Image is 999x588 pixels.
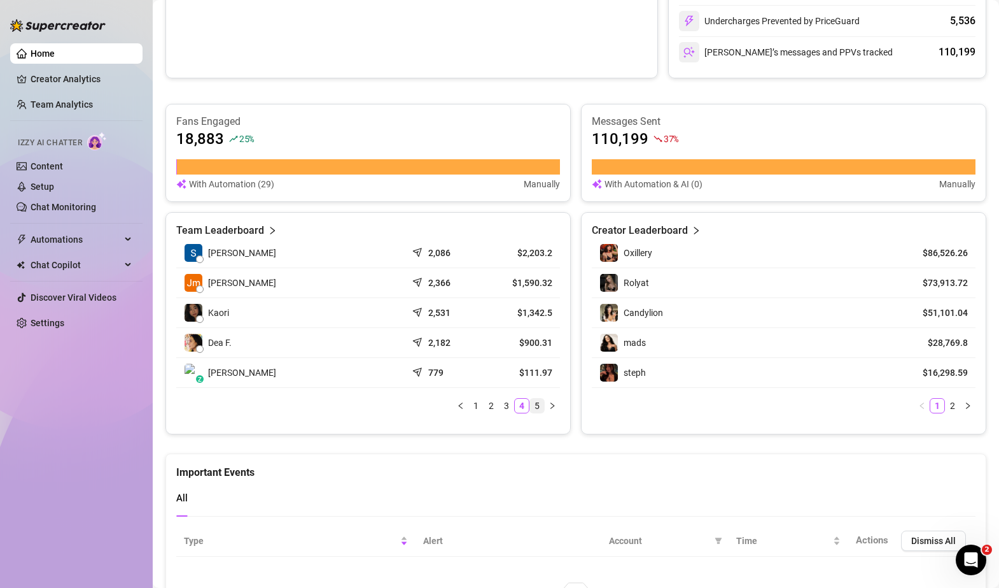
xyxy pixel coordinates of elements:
[624,308,663,318] span: Candylion
[930,398,945,413] li: 1
[412,334,425,347] span: send
[428,336,451,349] article: 2,182
[683,47,695,58] img: svg%3e
[31,69,132,89] a: Creator Analytics
[412,364,425,377] span: send
[428,276,451,289] article: 2,366
[457,402,465,410] span: left
[653,134,662,143] span: fall
[624,278,649,288] span: Rolyat
[600,364,618,382] img: steph
[18,137,82,149] span: Izzy AI Chatter
[683,15,695,27] img: svg%3e
[31,182,54,192] a: Setup
[692,223,701,238] span: right
[229,134,238,143] span: rise
[484,398,499,413] li: 2
[185,244,202,262] img: Soufiane Boudad…
[914,398,930,413] button: left
[600,274,618,292] img: Rolyat
[412,275,425,287] span: send
[545,398,560,413] button: right
[185,274,202,292] img: Jm Sayas
[609,534,709,548] span: Account
[715,537,722,545] span: filter
[664,133,678,145] span: 37 %
[491,276,552,289] article: $1,590.32
[600,304,618,322] img: Candylion
[176,526,416,557] th: Type
[176,177,186,191] img: svg%3e
[592,177,602,191] img: svg%3e
[856,534,888,546] span: Actions
[514,398,529,413] li: 4
[10,19,106,32] img: logo-BBDzfeDw.svg
[499,398,514,413] li: 3
[87,132,107,150] img: AI Chatter
[910,247,968,259] article: $86,526.26
[524,177,560,191] article: Manually
[911,536,956,546] span: Dismiss All
[176,454,975,480] div: Important Events
[491,366,552,379] article: $111.97
[176,492,188,504] span: All
[736,534,830,548] span: Time
[910,336,968,349] article: $28,769.8
[484,399,498,413] a: 2
[208,246,276,260] span: [PERSON_NAME]
[268,223,277,238] span: right
[453,398,468,413] li: Previous Page
[17,261,25,269] img: Chat Copilot
[530,399,544,413] a: 5
[468,398,484,413] li: 1
[31,161,63,171] a: Content
[31,48,55,59] a: Home
[31,255,121,275] span: Chat Copilot
[729,526,848,557] th: Time
[176,115,560,129] article: Fans Engaged
[428,366,444,379] article: 779
[939,45,975,60] div: 110,199
[679,42,893,62] div: [PERSON_NAME]’s messages and PPVs tracked
[624,248,652,258] span: Oxillery
[624,368,646,378] span: steph
[910,366,968,379] article: $16,298.59
[592,223,688,238] article: Creator Leaderboard
[960,398,975,413] button: right
[196,375,204,383] div: z
[712,531,725,550] span: filter
[548,402,556,410] span: right
[491,336,552,349] article: $900.31
[946,399,960,413] a: 2
[960,398,975,413] li: Next Page
[31,318,64,328] a: Settings
[964,402,972,410] span: right
[185,364,202,382] img: Mike Calore
[184,534,398,548] span: Type
[918,402,926,410] span: left
[412,305,425,317] span: send
[189,177,274,191] article: With Automation (29)
[939,177,975,191] article: Manually
[529,398,545,413] li: 5
[592,115,975,129] article: Messages Sent
[428,306,451,319] article: 2,531
[208,366,276,380] span: [PERSON_NAME]
[914,398,930,413] li: Previous Page
[491,306,552,319] article: $1,342.5
[185,334,202,352] img: Dea Fonseca
[910,306,968,319] article: $51,101.04
[176,223,264,238] article: Team Leaderboard
[499,399,513,413] a: 3
[31,99,93,110] a: Team Analytics
[679,11,860,31] div: Undercharges Prevented by PriceGuard
[600,244,618,262] img: Oxillery
[239,133,254,145] span: 25 %
[515,399,529,413] a: 4
[412,245,425,257] span: send
[31,292,116,303] a: Discover Viral Videos
[956,545,986,575] iframe: Intercom live chat
[901,531,966,551] button: Dismiss All
[982,545,992,555] span: 2
[491,247,552,259] article: $2,203.2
